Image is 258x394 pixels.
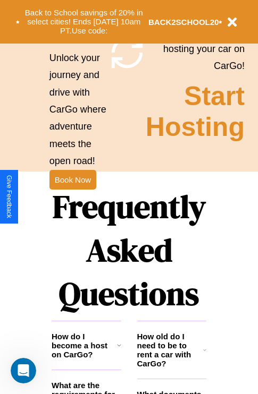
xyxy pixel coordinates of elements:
[49,170,96,190] button: Book Now
[52,179,206,321] h1: Frequently Asked Questions
[137,332,204,368] h3: How old do I need to be to rent a car with CarGo?
[11,358,36,383] iframe: Intercom live chat
[146,81,245,142] h2: Start Hosting
[49,49,109,170] p: Unlock your journey and drive with CarGo where adventure meets the open road!
[148,18,219,27] b: BACK2SCHOOL20
[5,175,13,218] div: Give Feedback
[20,5,148,38] button: Back to School savings of 20% in select cities! Ends [DATE] 10am PT.Use code:
[52,332,117,359] h3: How do I become a host on CarGo?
